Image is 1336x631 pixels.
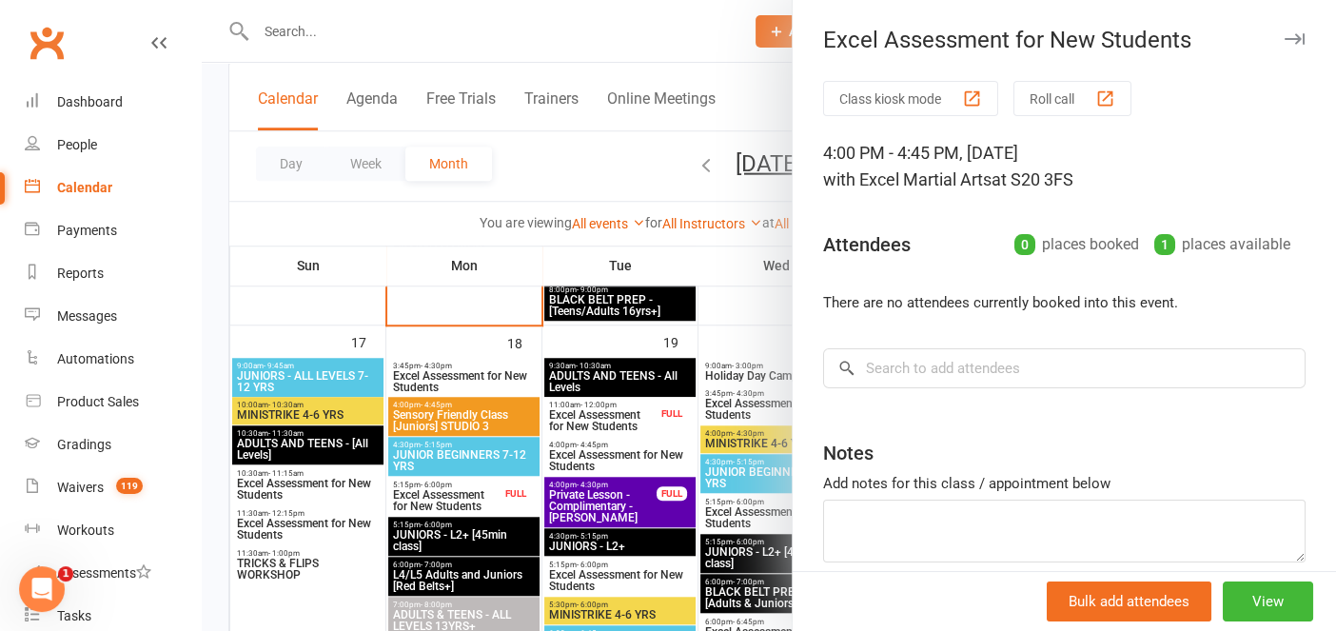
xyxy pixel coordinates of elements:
div: Assessments [57,565,151,581]
div: Attendees [823,231,911,258]
a: Product Sales [25,381,201,424]
div: Gradings [57,437,111,452]
div: 0 [1014,234,1035,255]
span: with Excel Martial Arts [823,169,992,189]
button: Roll call [1013,81,1131,116]
a: Waivers 119 [25,466,201,509]
div: Dashboard [57,94,123,109]
div: places booked [1014,231,1139,258]
input: Search to add attendees [823,348,1306,388]
div: Add notes for this class / appointment below [823,472,1306,495]
a: Messages [25,295,201,338]
div: Waivers [57,480,104,495]
span: 119 [116,478,143,494]
div: Tasks [57,608,91,623]
a: Dashboard [25,81,201,124]
div: Payments [57,223,117,238]
div: 1 [1154,234,1175,255]
a: Payments [25,209,201,252]
div: Excel Assessment for New Students [793,27,1336,53]
a: Reports [25,252,201,295]
span: 1 [58,566,73,582]
li: There are no attendees currently booked into this event. [823,291,1306,314]
div: Workouts [57,523,114,538]
a: People [25,124,201,167]
a: Automations [25,338,201,381]
div: 4:00 PM - 4:45 PM, [DATE] [823,140,1306,193]
a: Clubworx [23,19,70,67]
button: View [1223,582,1313,621]
div: Calendar [57,180,112,195]
iframe: Intercom live chat [19,566,65,612]
span: at S20 3FS [992,169,1073,189]
button: Class kiosk mode [823,81,998,116]
div: Product Sales [57,394,139,409]
div: places available [1154,231,1290,258]
div: Reports [57,266,104,281]
div: Messages [57,308,117,324]
a: Workouts [25,509,201,552]
a: Calendar [25,167,201,209]
div: Automations [57,351,134,366]
button: Bulk add attendees [1047,582,1211,621]
a: Assessments [25,552,201,595]
a: Gradings [25,424,201,466]
div: People [57,137,97,152]
div: Notes [823,440,874,466]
